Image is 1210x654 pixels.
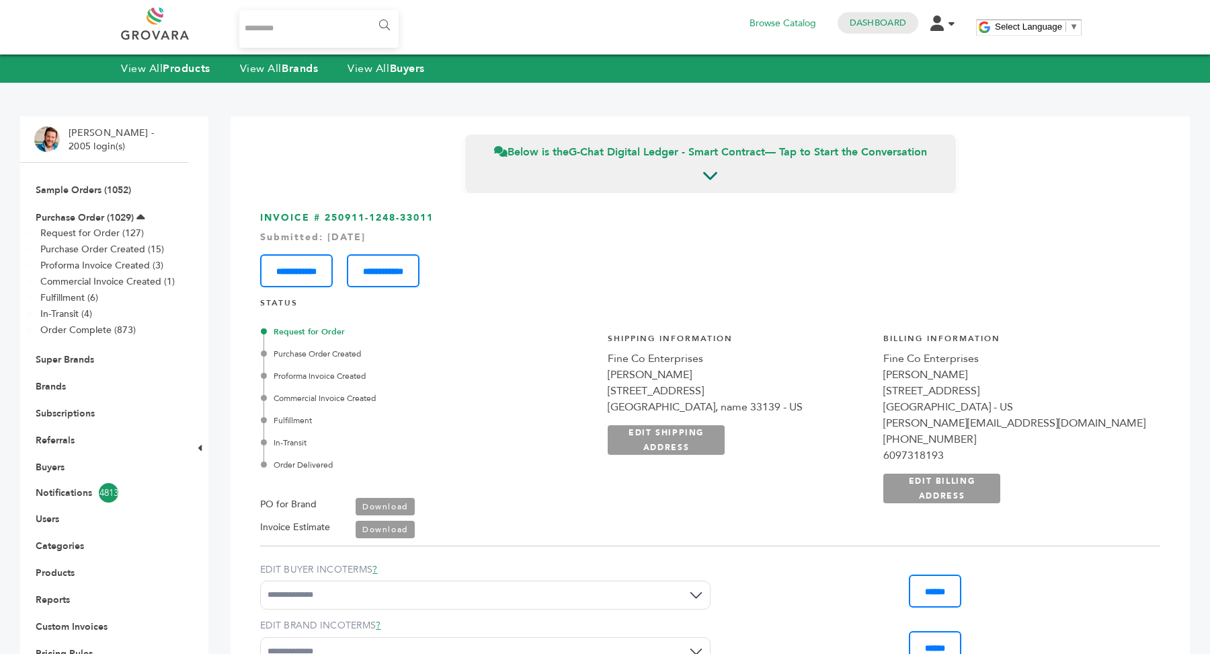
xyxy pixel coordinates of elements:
div: [PERSON_NAME][EMAIL_ADDRESS][DOMAIN_NAME] [883,415,1145,431]
a: Proforma Invoice Created (3) [40,259,163,272]
a: Notifications4813 [36,483,173,503]
div: Purchase Order Created [264,348,575,360]
a: View AllBuyers [348,61,425,76]
h4: Billing Information [883,333,1145,351]
div: Proforma Invoice Created [264,370,575,382]
div: Submitted: [DATE] [260,231,1160,244]
div: [STREET_ADDRESS] [883,383,1145,399]
a: Custom Invoices [36,620,108,633]
a: ? [372,563,377,576]
a: Order Complete (873) [40,324,136,336]
label: PO for Brand [260,497,317,513]
div: Request for Order [264,326,575,338]
a: Download [356,498,415,515]
div: Commercial Invoice Created [264,392,575,404]
div: [GEOGRAPHIC_DATA] - US [883,399,1145,415]
label: Invoice Estimate [260,519,330,536]
a: Sample Orders (1052) [36,184,131,196]
span: Select Language [995,22,1062,32]
div: Fine Co Enterprises [883,351,1145,367]
span: Below is the — Tap to Start the Conversation [494,145,927,159]
a: View AllBrands [240,61,319,76]
div: Fulfillment [264,414,575,427]
a: Subscriptions [36,407,95,420]
div: Order Delivered [264,459,575,471]
a: Download [356,521,415,538]
li: [PERSON_NAME] - 2005 login(s) [69,126,157,153]
a: Referrals [36,434,75,447]
a: Browse Catalog [750,16,816,31]
a: ? [376,619,380,632]
a: EDIT BILLING ADDRESS [883,474,1000,503]
strong: Brands [282,61,318,76]
div: Fine Co Enterprises [608,351,870,367]
a: Purchase Order (1029) [36,211,134,224]
a: Select Language​ [995,22,1078,32]
input: Search... [239,10,399,48]
div: [GEOGRAPHIC_DATA], name 33139 - US [608,399,870,415]
a: Fulfillment (6) [40,291,98,304]
a: View AllProducts [121,61,210,76]
div: 6097318193 [883,447,1145,464]
div: In-Transit [264,437,575,449]
span: ▼ [1070,22,1078,32]
a: Dashboard [850,17,906,29]
strong: Buyers [390,61,425,76]
h3: INVOICE # 250911-1248-33011 [260,211,1160,287]
a: Buyers [36,461,65,474]
div: [PERSON_NAME] [608,367,870,383]
a: In-Transit (4) [40,307,92,320]
a: Brands [36,380,66,393]
h4: Shipping Information [608,333,870,351]
div: [PHONE_NUMBER] [883,431,1145,447]
strong: Products [163,61,210,76]
div: [STREET_ADDRESS] [608,383,870,399]
a: Purchase Order Created (15) [40,243,164,256]
h4: STATUS [260,297,1160,316]
a: Super Brands [36,353,94,366]
a: Categories [36,540,84,552]
label: EDIT BUYER INCOTERMS [260,563,711,577]
a: Products [36,567,75,579]
a: EDIT SHIPPING ADDRESS [608,425,725,455]
a: Users [36,513,59,525]
a: Commercial Invoice Created (1) [40,275,175,288]
a: Request for Order (127) [40,227,144,240]
span: 4813 [99,483,118,503]
div: [PERSON_NAME] [883,367,1145,383]
a: Reports [36,593,70,606]
label: EDIT BRAND INCOTERMS [260,619,711,632]
strong: G-Chat Digital Ledger - Smart Contract [569,145,765,159]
